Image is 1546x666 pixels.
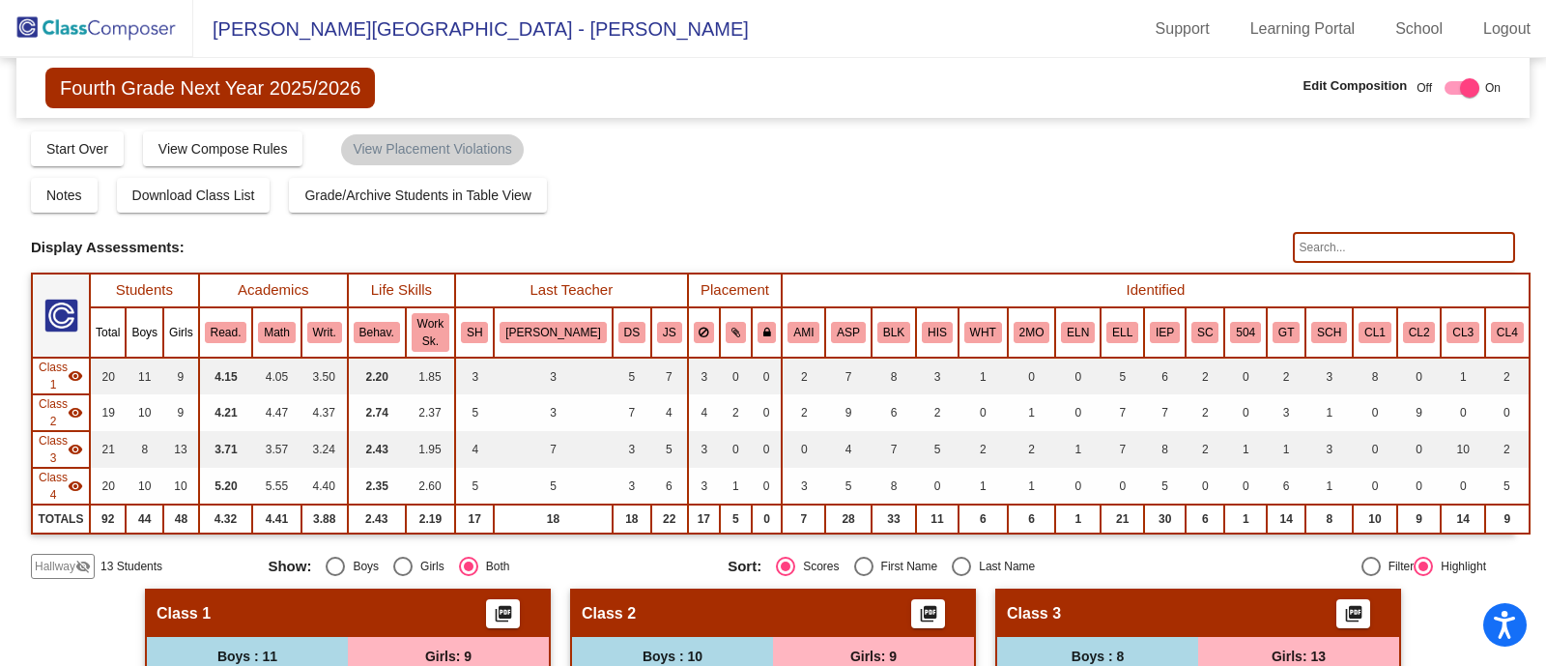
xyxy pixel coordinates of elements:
td: 21 [90,431,126,468]
td: 0 [752,431,783,468]
div: Girls [413,558,444,575]
td: 2 [959,431,1008,468]
span: Edit Composition [1303,76,1408,96]
td: 1 [1224,431,1267,468]
button: Print Students Details [1336,599,1370,628]
button: JS [657,322,682,343]
span: Class 3 [39,432,68,467]
td: 3 [1305,431,1353,468]
button: Read. [205,322,247,343]
td: 33 [872,505,916,534]
a: School [1380,14,1458,44]
td: 4.41 [252,505,301,534]
td: 7 [872,431,916,468]
td: 14 [1267,505,1305,534]
th: Keep with students [720,307,752,358]
span: Show: [268,558,311,575]
td: 4 [651,394,688,431]
div: First Name [873,558,938,575]
td: 10 [126,468,163,505]
span: Class 1 [39,359,68,393]
td: 17 [688,505,721,534]
td: 0 [1485,394,1530,431]
td: 0 [1008,358,1056,394]
td: 4.21 [199,394,253,431]
button: WHT [964,322,1002,343]
td: 6 [1008,505,1056,534]
td: Hidden teacher - No Class Name [32,358,90,394]
button: CL3 [1446,322,1479,343]
td: 4.37 [301,394,348,431]
mat-icon: visibility [68,368,83,384]
td: 0 [959,394,1008,431]
mat-icon: visibility [68,478,83,494]
span: Class 3 [1007,604,1061,623]
td: 4.32 [199,505,253,534]
span: Start Over [46,141,108,157]
span: Class 1 [157,604,211,623]
th: EL Newcomer [1055,307,1101,358]
td: 0 [1186,468,1224,505]
button: GT [1273,322,1300,343]
th: Placement [688,274,783,307]
button: 504 [1230,322,1261,343]
td: 13 [163,431,199,468]
td: 3 [494,358,612,394]
td: 7 [651,358,688,394]
th: Jason Albrechtson [494,307,612,358]
button: Grade/Archive Students in Table View [289,178,547,213]
th: White [959,307,1008,358]
td: 8 [1353,358,1397,394]
th: 2 or More [1008,307,1056,358]
button: AMI [787,322,819,343]
button: Behav. [354,322,400,343]
td: 20 [90,468,126,505]
td: 4.15 [199,358,253,394]
button: CL1 [1359,322,1391,343]
td: 2 [1485,358,1530,394]
span: Grade/Archive Students in Table View [304,188,531,203]
span: Download Class List [132,188,255,203]
span: On [1485,79,1501,97]
td: 3 [613,431,651,468]
td: 0 [752,394,783,431]
span: Notes [46,188,82,203]
th: Girls [163,307,199,358]
button: SCH [1311,322,1347,343]
td: 8 [1305,505,1353,534]
td: 5 [455,468,494,505]
td: 0 [1055,468,1101,505]
td: 5 [825,468,872,505]
div: Filter [1381,558,1415,575]
span: Fourth Grade Next Year 2025/2026 [45,68,375,108]
td: 1 [1008,394,1056,431]
div: Highlight [1433,558,1486,575]
td: 3.50 [301,358,348,394]
td: 2 [1186,431,1224,468]
td: 2.35 [348,468,406,505]
td: 10 [163,468,199,505]
button: HIS [922,322,953,343]
td: 0 [1101,468,1144,505]
td: 1 [1441,358,1485,394]
button: View Compose Rules [143,131,303,166]
button: ELL [1106,322,1138,343]
button: IEP [1150,322,1180,343]
td: 9 [1485,505,1530,534]
td: 11 [916,505,959,534]
td: 5 [494,468,612,505]
th: Cluster 1 [1353,307,1397,358]
td: 5.55 [252,468,301,505]
td: 3.57 [252,431,301,468]
td: Hidden teacher - No Class Name [32,468,90,505]
button: ELN [1061,322,1095,343]
td: 2 [1186,394,1224,431]
th: Danielle Schmidt [613,307,651,358]
button: Print Students Details [911,599,945,628]
mat-icon: visibility [68,442,83,457]
td: 3.88 [301,505,348,534]
td: 5 [1485,468,1530,505]
button: Notes [31,178,98,213]
td: 7 [782,505,825,534]
td: 2.20 [348,358,406,394]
